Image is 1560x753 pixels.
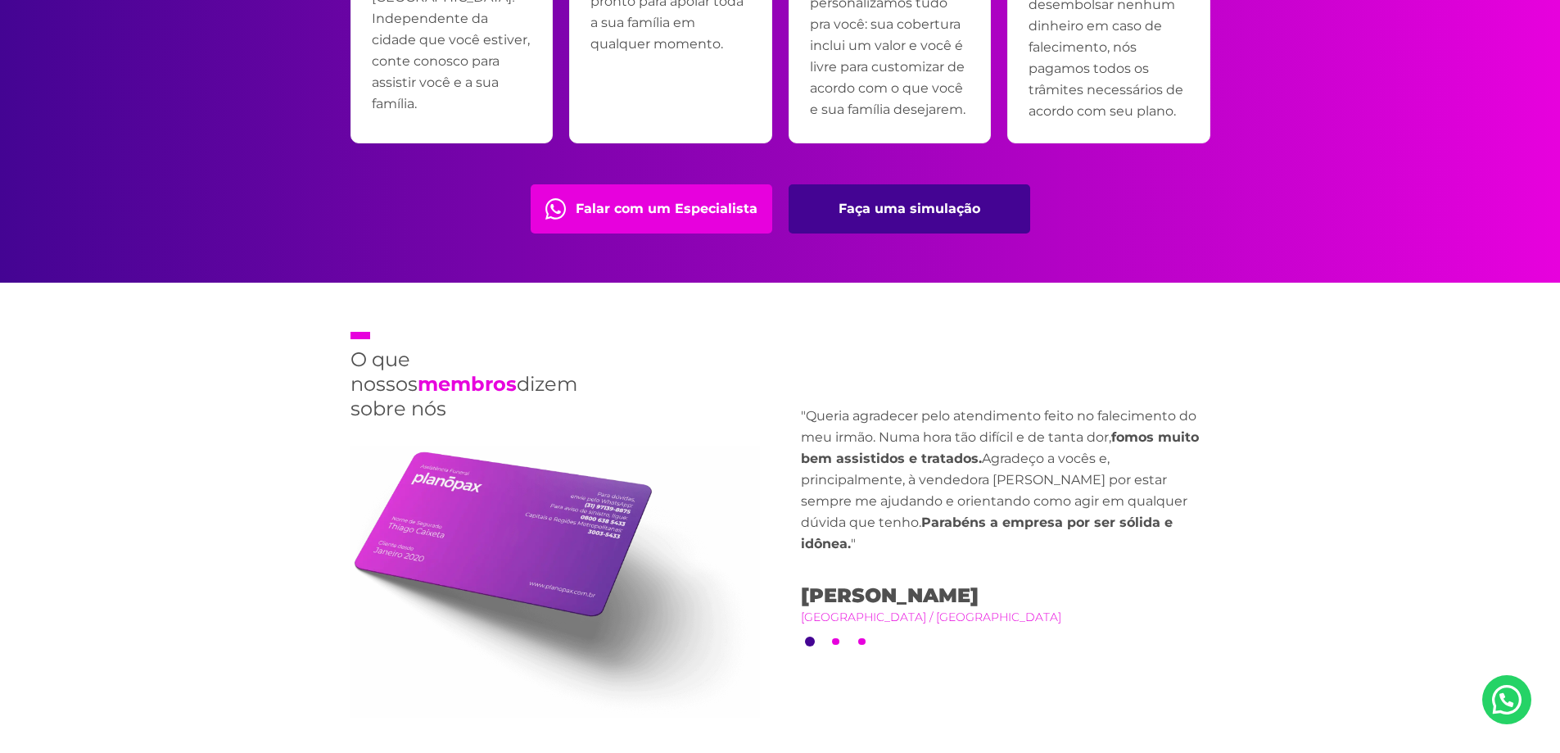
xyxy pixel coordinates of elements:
[805,637,815,646] button: 1 of 3
[801,406,1210,555] p: "Queria agradecer pelo atendimento feito no falecimento do meu irmão. Numa hora tão difícil e de ...
[801,515,1173,551] strong: Parabéns a empresa por ser sólida e idônea.
[350,446,760,718] img: card
[789,184,1030,234] a: Faça uma simulação
[801,608,1210,626] small: [GEOGRAPHIC_DATA] / [GEOGRAPHIC_DATA]
[531,184,772,234] a: Falar com um Especialista
[1482,675,1531,724] a: Nosso Whatsapp
[350,332,567,421] h2: O que nossos dizem sobre nós
[858,638,866,646] button: 3 of 3
[801,583,1210,608] span: [PERSON_NAME]
[832,638,839,646] button: 2 of 3
[545,198,566,220] img: fale com consultor
[418,372,517,396] strong: membros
